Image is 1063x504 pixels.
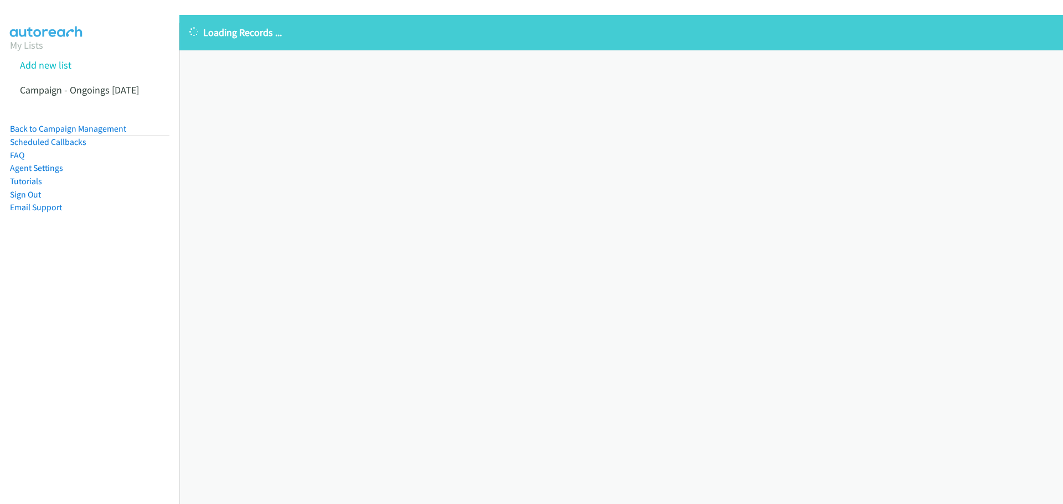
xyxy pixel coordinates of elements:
[10,123,126,134] a: Back to Campaign Management
[10,39,43,51] a: My Lists
[10,189,41,200] a: Sign Out
[189,25,1053,40] p: Loading Records ...
[10,202,62,212] a: Email Support
[10,150,24,160] a: FAQ
[20,84,139,96] a: Campaign - Ongoings [DATE]
[10,163,63,173] a: Agent Settings
[20,59,71,71] a: Add new list
[10,176,42,186] a: Tutorials
[10,137,86,147] a: Scheduled Callbacks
